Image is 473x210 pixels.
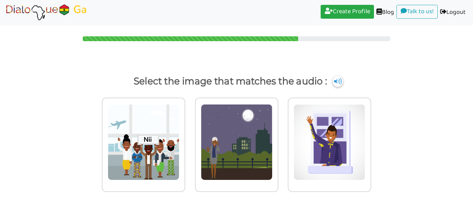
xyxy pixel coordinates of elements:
[108,104,179,180] img: akwaaba-named-ga2.png
[294,104,365,180] img: welcome-textile.png
[438,5,468,20] a: Logout
[374,5,396,20] a: Blog
[201,104,273,180] img: mema_wo_adwo.png
[332,76,343,87] img: cuNL5YgAAAABJRU5ErkJggg==
[5,4,88,21] img: Select Course Page
[396,5,438,19] a: Talk to us!
[321,5,374,19] a: Create Profile
[12,73,461,90] p: Select the image that matches the audio :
